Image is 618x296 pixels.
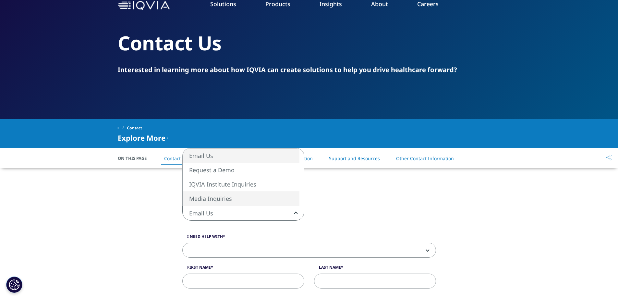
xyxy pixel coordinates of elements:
[118,134,165,142] span: Explore More
[183,163,299,177] li: Request a Demo
[183,206,304,221] span: Email Us
[182,264,304,274] label: First Name
[396,155,454,161] a: Other Contact Information
[329,155,380,161] a: Support and Resources
[183,177,299,191] li: IQVIA Institute Inquiries
[183,148,299,163] li: Email Us
[314,264,436,274] label: Last Name
[6,277,22,293] button: Ustawienia plików cookie
[164,155,188,161] a: Contact Us
[118,155,153,161] span: On This Page
[118,65,501,74] div: Interested in learning more about how IQVIA can create solutions to help you drive healthcare for...
[118,31,501,55] h2: Contact Us
[182,206,304,221] span: Email Us
[127,122,142,134] span: Contact
[182,234,436,243] label: I need help with
[183,191,299,206] li: Media Inquiries
[118,1,170,10] img: IQVIA Healthcare Information Technology and Pharma Clinical Research Company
